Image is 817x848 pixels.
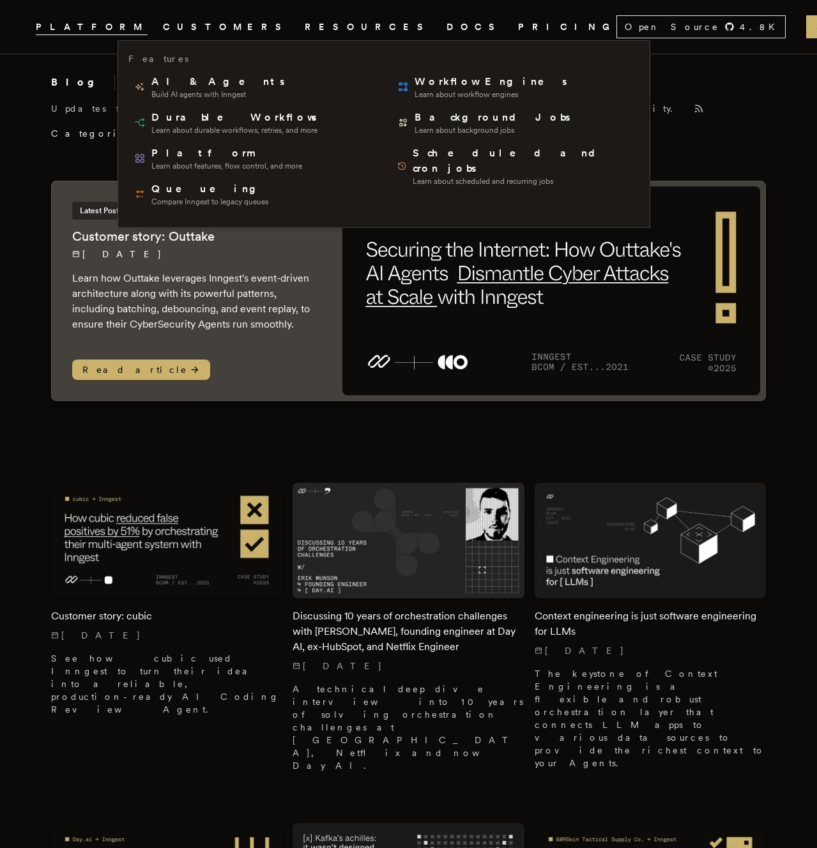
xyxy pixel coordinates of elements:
span: Durable Workflows [151,110,319,125]
span: Open Source [625,20,719,33]
a: PRICING [518,19,616,35]
a: Latest PostCustomer story: Outtake[DATE] Learn how Outtake leverages Inngest's event-driven archi... [51,181,766,401]
h2: Context engineering is just software engineering for LLMs [535,609,766,639]
img: Featured image for Context engineering is just software engineering for LLMs blog post [535,483,766,598]
p: [DATE] [51,629,282,642]
a: DOCS [447,19,503,35]
p: [DATE] [72,248,317,261]
span: AI & Agents [151,74,287,89]
a: AI & AgentsBuild AI agents with Inngest [128,69,376,105]
p: A technical deep dive interview into 10 years of solving orchestration challenges at [GEOGRAPHIC_... [293,683,524,772]
h2: Customer story: cubic [51,609,282,624]
span: Build AI agents with Inngest [151,89,287,100]
span: Scheduled and cron jobs [413,146,634,176]
span: Learn about scheduled and recurring jobs [413,176,634,186]
span: Latest Post [72,202,126,220]
span: 4.8 K [740,20,783,33]
p: [DATE] [535,644,766,657]
span: Learn about features, flow control, and more [151,161,302,171]
h2: Customer story: Outtake [72,227,317,245]
p: [DATE] [293,660,524,672]
button: PLATFORM [36,19,148,35]
span: Learn about workflow engines [415,89,569,100]
a: PlatformLearn about features, flow control, and more [128,140,376,176]
a: CUSTOMERS [163,19,289,35]
a: Scheduled and cron jobsLearn about scheduled and recurring jobs [392,140,639,192]
span: Workflow Engines [415,74,569,89]
p: The keystone of Context Engineering is a flexible and robust orchestration layer that connects LL... [535,667,766,769]
span: Queueing [151,181,268,197]
img: Featured image for Customer story: Outtake blog post [342,186,760,395]
img: Featured image for Discussing 10 years of orchestration challenges with Erik Munson, founding eng... [293,483,524,598]
a: Background JobsLearn about background jobs [392,105,639,140]
h2: Discussing 10 years of orchestration challenges with [PERSON_NAME], founding engineer at Day AI, ... [293,609,524,655]
a: Workflow EnginesLearn about workflow engines [392,69,639,105]
p: Updates from the Inngest team about our product, engineering, and community. [51,102,680,115]
span: Compare Inngest to legacy queues [151,197,268,207]
span: Read article [72,360,210,380]
span: Learn about durable workflows, retries, and more [151,125,319,135]
img: Featured image for Customer story: cubic blog post [51,483,282,598]
h3: Features [128,51,188,66]
a: Featured image for Context engineering is just software engineering for LLMs blog postContext eng... [535,483,766,769]
a: Durable WorkflowsLearn about durable workflows, retries, and more [128,105,376,140]
span: Background Jobs [415,110,572,125]
button: RESOURCES [305,19,431,35]
a: Featured image for Discussing 10 years of orchestration challenges with Erik Munson, founding eng... [293,483,524,772]
a: QueueingCompare Inngest to legacy queues [128,176,376,212]
span: Platform [151,146,302,161]
a: Featured image for Customer story: cubic blog postCustomer story: cubic[DATE] See how cubic used ... [51,483,282,716]
span: Categories: [51,127,148,140]
span: Learn about background jobs [415,125,572,135]
h2: Blog [51,75,115,90]
p: See how cubic used Inngest to turn their idea into a reliable, production-ready AI Coding Review ... [51,652,282,716]
p: Learn how Outtake leverages Inngest's event-driven architecture along with its powerful patterns,... [72,271,317,332]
